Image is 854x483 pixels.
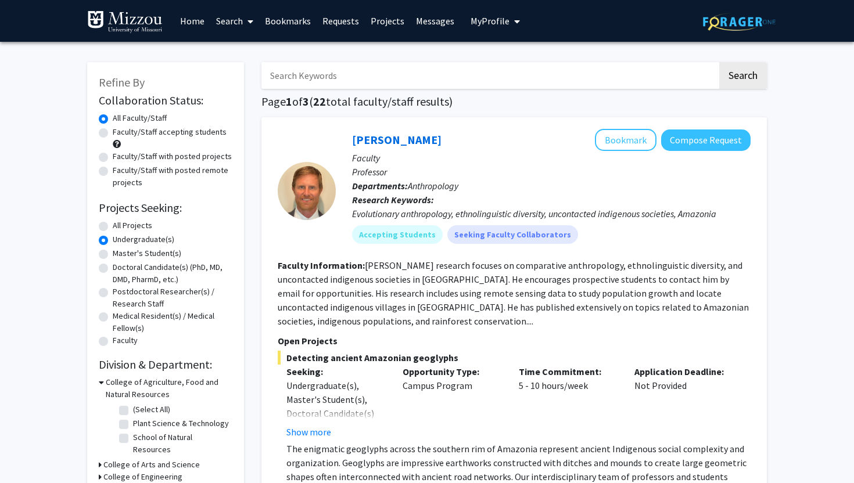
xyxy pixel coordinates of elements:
[510,365,626,439] div: 5 - 10 hours/week
[403,365,501,379] p: Opportunity Type:
[113,112,167,124] label: All Faculty/Staff
[261,62,717,89] input: Search Keywords
[317,1,365,41] a: Requests
[113,247,181,259] label: Master's Student(s)
[113,233,174,246] label: Undergraduate(s)
[278,334,751,348] p: Open Projects
[519,365,618,379] p: Time Commitment:
[87,10,163,34] img: University of Missouri Logo
[352,165,751,179] p: Professor
[352,151,751,165] p: Faculty
[113,164,232,189] label: Faculty/Staff with posted remote projects
[634,365,733,379] p: Application Deadline:
[408,180,458,192] span: Anthropology
[447,225,578,244] mat-chip: Seeking Faculty Collaborators
[595,129,656,151] button: Add Rob Walker to Bookmarks
[133,403,170,416] label: (Select All)
[113,219,152,232] label: All Projects
[703,13,776,31] img: ForagerOne Logo
[113,150,232,163] label: Faculty/Staff with posted projects
[99,201,232,215] h2: Projects Seeking:
[365,1,410,41] a: Projects
[103,471,182,483] h3: College of Engineering
[719,62,767,89] button: Search
[113,334,138,347] label: Faculty
[113,286,232,310] label: Postdoctoral Researcher(s) / Research Staff
[99,358,232,372] h2: Division & Department:
[278,351,751,365] span: Detecting ancient Amazonian geoglyphs
[9,431,49,474] iframe: Chat
[352,194,434,206] b: Research Keywords:
[113,261,232,286] label: Doctoral Candidate(s) (PhD, MD, DMD, PharmD, etc.)
[278,259,365,271] b: Faculty Information:
[410,1,460,41] a: Messages
[471,15,509,27] span: My Profile
[106,376,232,401] h3: College of Agriculture, Food and Natural Resources
[352,225,443,244] mat-chip: Accepting Students
[99,93,232,107] h2: Collaboration Status:
[394,365,510,439] div: Campus Program
[352,207,751,221] div: Evolutionary anthropology, ethnolinguistic diversity, uncontacted indigenous societies, Amazonia
[261,95,767,109] h1: Page of ( total faculty/staff results)
[303,94,309,109] span: 3
[352,132,442,147] a: [PERSON_NAME]
[661,129,751,151] button: Compose Request to Rob Walker
[286,94,292,109] span: 1
[174,1,210,41] a: Home
[286,425,331,439] button: Show more
[626,365,742,439] div: Not Provided
[113,126,227,138] label: Faculty/Staff accepting students
[286,365,385,379] p: Seeking:
[133,417,229,430] label: Plant Science & Technology
[278,259,749,327] fg-read-more: [PERSON_NAME] research focuses on comparative anthropology, ethnolinguistic diversity, and uncont...
[259,1,317,41] a: Bookmarks
[133,431,229,456] label: School of Natural Resources
[313,94,326,109] span: 22
[352,180,408,192] b: Departments:
[103,459,200,471] h3: College of Arts and Science
[210,1,259,41] a: Search
[99,75,145,89] span: Refine By
[113,310,232,334] label: Medical Resident(s) / Medical Fellow(s)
